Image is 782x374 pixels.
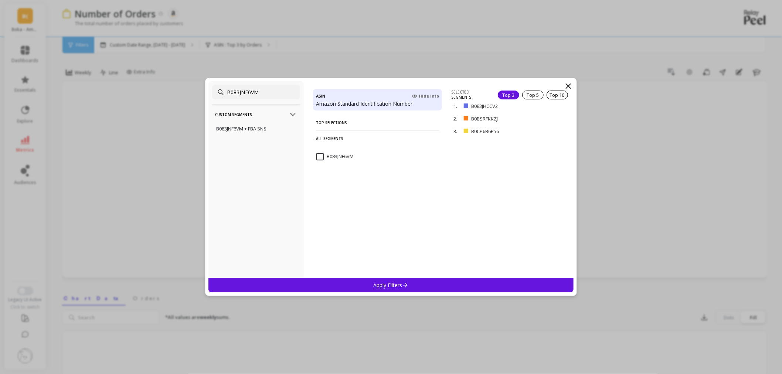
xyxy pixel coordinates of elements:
div: Top 10 [547,91,568,99]
p: SELECTED SEGMENTS [451,89,489,100]
div: Top 5 [522,91,544,99]
p: B083JNF6VM + FBA SNS [216,125,266,132]
p: All Segments [316,130,439,146]
p: B0BSRFKKZJ [471,115,533,122]
p: Amazon Standard Identification Number [316,100,439,108]
p: 3. [453,128,461,135]
p: Custom Segments [215,105,297,124]
input: Search Segments [212,85,300,99]
h4: ASIN [316,92,325,100]
span: B083JNF6VM [316,153,354,160]
div: Top 3 [498,91,519,99]
p: Top Selections [316,115,439,130]
p: B083JHCCV2 [471,103,533,109]
span: Hide Info [412,93,439,99]
p: 2. [453,115,461,122]
p: B0CP6B6P56 [471,128,534,135]
p: 1. [453,103,461,109]
p: Apply Filters [374,282,409,289]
